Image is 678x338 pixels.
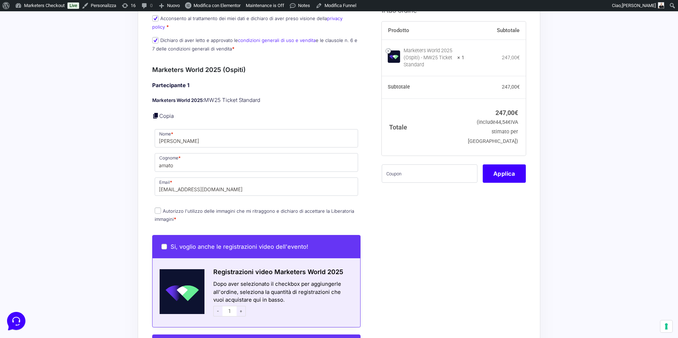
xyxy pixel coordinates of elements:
[237,306,246,316] span: +
[152,37,357,51] label: Dichiaro di aver letto e approvato le e le clausole n. 6 e 7 delle condizioni generali di vendita
[204,280,360,318] div: Dopo aver selezionato il checkbox per aggiungerle all'ordine, seleziona la quantità di registrazi...
[194,3,240,8] span: Modifica con Elementor
[457,54,464,61] strong: × 1
[6,227,49,243] button: Home
[46,64,104,69] span: Inizia una conversazione
[92,227,136,243] button: Aiuto
[152,97,204,103] strong: Marketers World 2025:
[11,59,130,73] button: Inizia una conversazione
[155,207,161,214] input: Autorizzo l'utilizzo delle immagini che mi ritraggono e dichiaro di accettare la Liberatoria imma...
[171,243,308,250] span: Si, voglio anche le registrazioni video dell'evento!
[152,82,361,90] h4: Partecipante 1
[6,310,27,332] iframe: Customerly Messenger Launcher
[388,50,400,63] img: Marketers World 2025 (Ospiti) - MW25 Ticket Standard
[67,2,79,9] a: Live
[238,37,316,43] a: condizioni generali di uso e vendita
[109,236,119,243] p: Aiuto
[61,236,80,243] p: Messaggi
[502,84,520,90] bdi: 247,00
[75,87,130,93] a: Apri Centro Assistenza
[153,269,204,314] img: Schermata-2022-04-11-alle-18.28.41.png
[502,54,520,60] bdi: 247,00
[152,112,159,119] a: Copia i dettagli dell'acquirente
[495,119,511,125] span: 44,54
[483,164,526,182] button: Applica
[152,37,159,43] input: Dichiaro di aver letto e approvato lecondizioni generali di uso e venditae le clausole n. 6 e 7 d...
[159,113,174,119] a: Copia
[382,98,465,155] th: Totale
[508,119,511,125] span: €
[23,40,37,54] img: dark
[382,76,465,98] th: Subtotale
[468,119,518,144] small: (include IVA stimato per [GEOGRAPHIC_DATA])
[515,109,518,116] span: €
[11,40,25,54] img: dark
[152,16,343,29] label: Acconsento al trattamento dei miei dati e dichiaro di aver preso visione della
[517,84,520,90] span: €
[213,306,222,316] span: -
[622,3,656,8] span: [PERSON_NAME]
[382,164,477,182] input: Coupon
[16,103,115,110] input: Cerca un articolo...
[152,15,159,22] input: Acconsento al trattamento dei miei dati e dichiaro di aver preso visione dellaprivacy policy
[161,244,167,249] input: Si, voglio anche le registrazioni video dell'evento!
[382,21,465,40] th: Prodotto
[34,40,48,54] img: dark
[152,96,361,104] p: MW25 Ticket Standard
[11,87,55,93] span: Trova una risposta
[464,21,526,40] th: Subtotale
[213,268,343,276] span: Registrazioni video Marketers World 2025
[517,54,520,60] span: €
[11,28,60,34] span: Le tue conversazioni
[155,208,354,222] label: Autorizzo l'utilizzo delle immagini che mi ritraggono e dichiaro di accettare la Liberatoria imma...
[6,6,119,17] h2: Ciao da Marketers 👋
[21,236,33,243] p: Home
[49,227,93,243] button: Messaggi
[404,47,453,68] div: Marketers World 2025 (Ospiti) - MW25 Ticket Standard
[495,109,518,116] bdi: 247,00
[222,306,237,316] input: 1
[152,65,361,74] h3: Marketers World 2025 (Ospiti)
[152,16,343,29] a: privacy policy
[660,320,672,332] button: Le tue preferenze relative al consenso per le tecnologie di tracciamento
